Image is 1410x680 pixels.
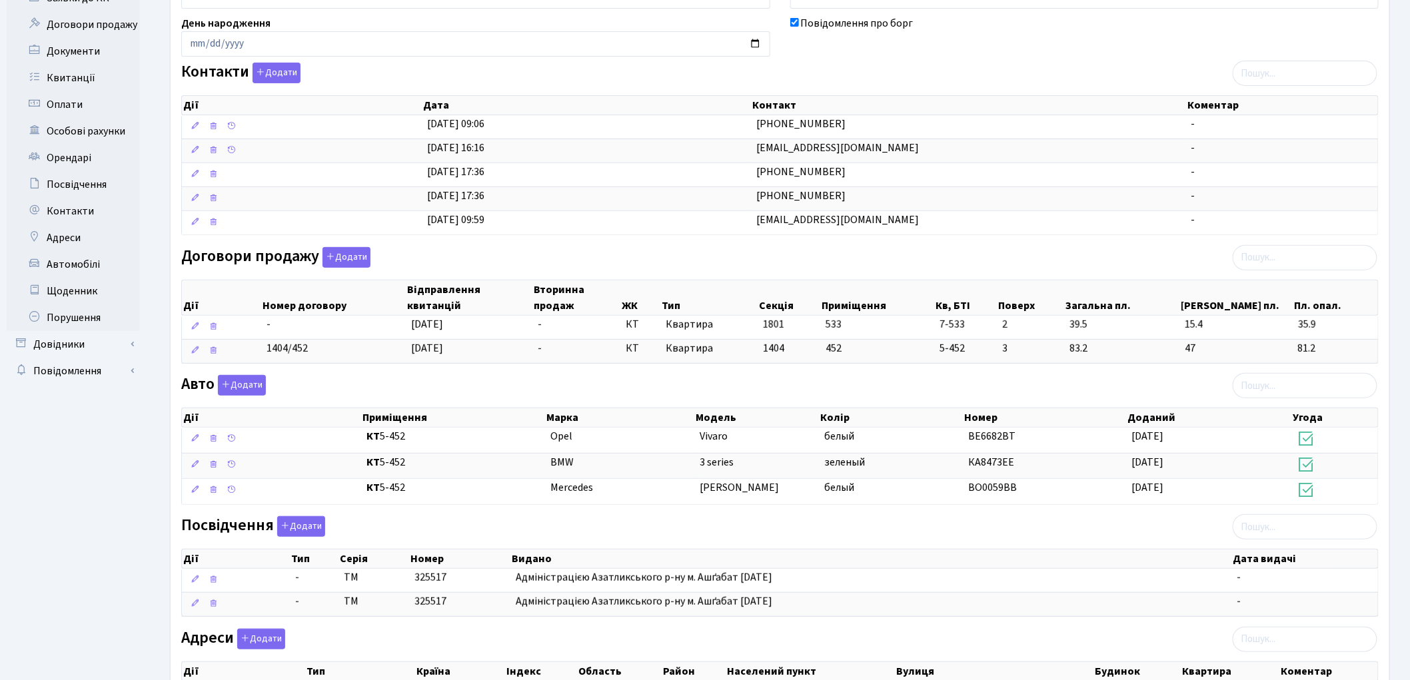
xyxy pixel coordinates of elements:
[1065,280,1180,315] th: Загальна пл.
[215,373,266,396] a: Додати
[516,594,772,609] span: Адміністрацією Азатликського р-ну м. Ашґабат [DATE]
[700,480,779,495] span: [PERSON_NAME]
[7,224,140,251] a: Адреси
[7,145,140,171] a: Орендарі
[666,341,752,356] span: Квартира
[820,280,934,315] th: Приміщення
[7,118,140,145] a: Особові рахунки
[968,455,1014,470] span: КА8473ЕЕ
[826,341,842,356] span: 452
[751,96,1186,115] th: Контакт
[261,280,406,315] th: Номер договору
[1237,570,1241,585] span: -
[626,341,654,356] span: КТ
[1127,408,1292,427] th: Доданий
[181,63,301,83] label: Контакти
[218,375,266,396] button: Авто
[409,549,510,568] th: Номер
[274,514,325,537] a: Додати
[7,251,140,278] a: Автомобілі
[824,480,854,495] span: белый
[550,429,572,444] span: Opel
[182,280,261,315] th: Дії
[1191,212,1195,227] span: -
[411,341,443,356] span: [DATE]
[763,317,784,332] span: 1801
[7,65,140,91] a: Квитанції
[7,171,140,198] a: Посвідчення
[516,570,772,585] span: Адміністрацією Азатликського р-ну м. Ашґабат [DATE]
[182,96,422,115] th: Дії
[1298,341,1373,356] span: 81.2
[295,594,334,609] span: -
[940,317,992,332] span: 7-533
[935,280,998,315] th: Кв, БТІ
[414,594,446,609] span: 325517
[1131,480,1163,495] span: [DATE]
[361,408,545,427] th: Приміщення
[1180,280,1293,315] th: [PERSON_NAME] пл.
[427,188,484,203] span: [DATE] 17:36
[963,408,1126,427] th: Номер
[7,198,140,224] a: Контакти
[1232,549,1379,568] th: Дата видачі
[660,280,758,315] th: Тип
[756,117,846,131] span: [PHONE_NUMBER]
[427,212,484,227] span: [DATE] 09:59
[366,455,540,470] span: 5-452
[700,429,728,444] span: Vivaro
[824,455,865,470] span: зеленый
[181,247,370,268] label: Договори продажу
[1237,594,1241,609] span: -
[763,341,784,356] span: 1404
[237,629,285,649] button: Адреси
[366,480,540,496] span: 5-452
[756,188,846,203] span: [PHONE_NUMBER]
[7,91,140,118] a: Оплати
[182,408,361,427] th: Дії
[626,317,654,332] span: КТ
[319,244,370,268] a: Додати
[801,15,914,31] label: Повідомлення про борг
[7,358,140,384] a: Повідомлення
[998,280,1065,315] th: Поверх
[1002,317,1059,332] span: 2
[1292,408,1379,427] th: Угода
[940,341,992,356] span: 5-452
[550,455,574,470] span: BMW
[345,594,359,609] span: ТМ
[267,317,271,332] span: -
[181,15,271,31] label: День народження
[758,280,820,315] th: Секція
[7,331,140,358] a: Довідники
[824,429,854,444] span: белый
[694,408,819,427] th: Модель
[1191,188,1195,203] span: -
[1185,341,1287,356] span: 47
[826,317,842,332] span: 533
[1185,317,1287,332] span: 15.4
[181,375,266,396] label: Авто
[366,455,380,470] b: КТ
[414,570,446,585] span: 325517
[510,549,1231,568] th: Видано
[345,570,359,585] span: ТМ
[427,141,484,155] span: [DATE] 16:16
[1186,96,1378,115] th: Коментар
[406,280,532,315] th: Відправлення квитанцій
[1233,245,1377,270] input: Пошук...
[366,429,380,444] b: КТ
[756,212,919,227] span: [EMAIL_ADDRESS][DOMAIN_NAME]
[267,341,308,356] span: 1404/452
[7,278,140,304] a: Щоденник
[366,429,540,444] span: 5-452
[1298,317,1373,332] span: 35.9
[1131,455,1163,470] span: [DATE]
[1069,341,1174,356] span: 83.2
[700,455,734,470] span: 3 series
[1002,341,1059,356] span: 3
[7,304,140,331] a: Порушення
[290,549,339,568] th: Тип
[538,341,542,356] span: -
[1233,627,1377,652] input: Пошук...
